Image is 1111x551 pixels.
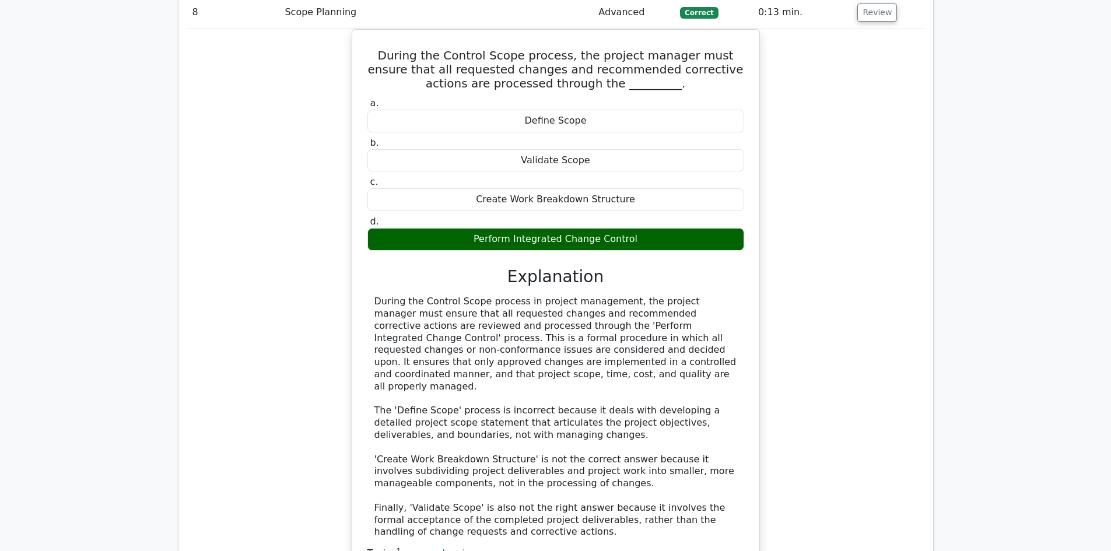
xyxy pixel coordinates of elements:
[680,7,718,19] span: Correct
[370,97,379,108] span: a.
[367,188,744,211] div: Create Work Breakdown Structure
[367,110,744,132] div: Define Scope
[366,48,745,90] h5: During the Control Scope process, the project manager must ensure that all requested changes and ...
[374,267,737,287] h3: Explanation
[370,216,379,227] span: d.
[374,296,737,538] div: During the Control Scope process in project management, the project manager must ensure that all ...
[367,228,744,251] div: Perform Integrated Change Control
[370,137,379,148] span: b.
[370,176,378,187] span: c.
[857,3,897,22] button: Review
[367,149,744,172] div: Validate Scope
